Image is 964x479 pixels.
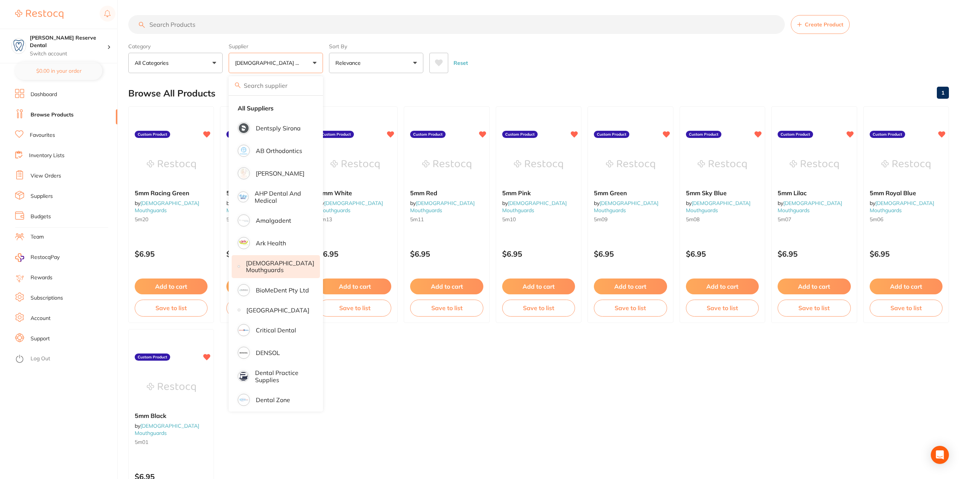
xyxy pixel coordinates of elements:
label: Custom Product [226,131,262,138]
span: 5mm Yellow [226,189,261,197]
img: 5mm Lilac [790,146,839,184]
p: $6.95 [594,249,667,258]
p: BioMeDent Pty Ltd [256,287,309,294]
p: $6.95 [410,249,483,258]
p: $6.95 [135,249,208,258]
p: [PERSON_NAME] [256,170,304,177]
label: Sort By [329,43,423,50]
p: DENSOL [256,349,280,356]
a: [DEMOGRAPHIC_DATA] Mouthguards [135,200,199,213]
span: 5m20 [135,216,148,223]
button: Save to list [410,300,483,316]
button: $0.00 in your order [15,62,102,80]
a: [DEMOGRAPHIC_DATA] Mouthguards [594,200,658,213]
a: [DEMOGRAPHIC_DATA] Mouthguards [318,200,383,213]
button: Add to cart [686,279,759,294]
span: by [502,200,567,213]
strong: All Suppliers [238,105,274,112]
span: 5mm Green [594,189,627,197]
img: 5mm Sky Blue [698,146,747,184]
span: 5m10 [502,216,516,223]
label: Custom Product [135,354,170,361]
p: $6.95 [870,249,942,258]
a: Restocq Logo [15,6,63,23]
a: Dashboard [31,91,57,98]
a: Favourites [30,132,55,139]
button: Add to cart [318,279,391,294]
button: Save to list [502,300,575,316]
label: Custom Product [778,131,813,138]
p: Dental Zone [256,396,290,403]
span: Create Product [805,21,843,28]
span: by [135,200,199,213]
a: Browse Products [31,111,74,119]
span: 5mm Red [410,189,437,197]
a: Budgets [31,213,51,220]
a: RestocqPay [15,253,60,262]
img: Dental Zone [239,395,249,405]
a: Subscriptions [31,294,63,302]
button: Add to cart [135,279,208,294]
li: Clear selection [232,100,320,116]
p: $6.95 [318,249,391,258]
img: 5mm Pink [514,146,563,184]
label: Custom Product [135,131,170,138]
p: [DEMOGRAPHIC_DATA] Mouthguards [246,260,314,274]
img: Dental Practice Supplies [239,372,248,381]
span: 5mm White [318,189,352,197]
span: 5m08 [686,216,700,223]
a: [DEMOGRAPHIC_DATA] Mouthguards [502,200,567,213]
input: Search Products [128,15,785,34]
button: Save to list [318,300,391,316]
img: 5mm Black [147,369,196,406]
img: 5mm Racing Green [147,146,196,184]
p: All Categories [135,59,172,67]
button: Add to cart [778,279,850,294]
img: Restocq Logo [15,10,63,19]
img: Logan Reserve Dental [12,38,26,52]
span: by [135,422,199,436]
a: Account [31,315,51,322]
span: 5m13 [318,216,332,223]
span: by [226,200,291,213]
span: RestocqPay [31,254,60,261]
b: 5mm Red [410,190,483,196]
p: Amalgadent [256,217,291,224]
a: Support [31,335,50,343]
b: 5mm Green [594,190,667,196]
p: Critical Dental [256,327,296,334]
button: Save to list [135,300,208,316]
span: 5m07 [778,216,791,223]
img: AHP Dental and Medical [239,193,248,201]
p: $6.95 [226,249,299,258]
a: Suppliers [31,193,53,200]
a: [DEMOGRAPHIC_DATA] Mouthguards [686,200,750,213]
span: 5mm Pink [502,189,531,197]
span: 5m14 [226,216,240,223]
img: Dentsply Sirona [239,123,249,133]
a: [DEMOGRAPHIC_DATA] Mouthguards [778,200,842,213]
label: Custom Product [502,131,538,138]
span: 5m11 [410,216,424,223]
img: Ark Health [239,238,249,248]
p: Dental Practice Supplies [255,369,309,383]
label: Custom Product [318,131,354,138]
a: View Orders [31,172,61,180]
img: Adam Dental [239,168,249,178]
a: [DEMOGRAPHIC_DATA] Mouthguards [226,200,291,213]
a: [DEMOGRAPHIC_DATA] Mouthguards [410,200,475,213]
span: 5mm Lilac [778,189,807,197]
label: Custom Product [410,131,446,138]
span: 5m06 [870,216,883,223]
a: Log Out [31,355,50,363]
label: Category [128,43,223,50]
img: AB Orthodontics [239,146,249,156]
span: by [594,200,658,213]
span: 5mm Racing Green [135,189,189,197]
label: Supplier [229,43,323,50]
p: [GEOGRAPHIC_DATA] [246,307,309,314]
span: by [686,200,750,213]
span: 5mm Sky Blue [686,189,727,197]
button: Add to cart [410,279,483,294]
